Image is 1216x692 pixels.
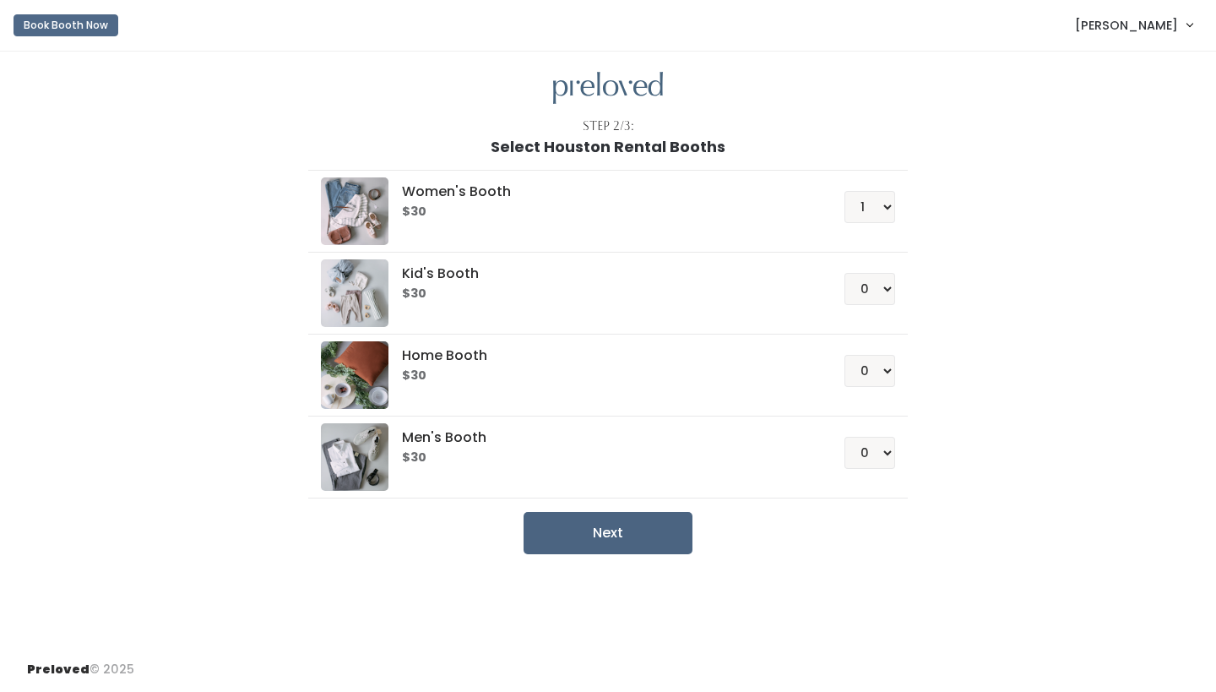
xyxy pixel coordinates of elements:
h5: Women's Booth [402,184,803,199]
h6: $30 [402,205,803,219]
div: © 2025 [27,647,134,678]
button: Next [524,512,692,554]
h1: Select Houston Rental Booths [491,139,725,155]
h5: Kid's Booth [402,266,803,281]
a: Book Booth Now [14,7,118,44]
a: [PERSON_NAME] [1058,7,1209,43]
img: preloved logo [553,72,663,105]
span: [PERSON_NAME] [1075,16,1178,35]
h6: $30 [402,369,803,383]
img: preloved logo [321,177,388,245]
h5: Home Booth [402,348,803,363]
img: preloved logo [321,341,388,409]
h6: $30 [402,287,803,301]
h5: Men's Booth [402,430,803,445]
img: preloved logo [321,423,388,491]
button: Book Booth Now [14,14,118,36]
h6: $30 [402,451,803,465]
div: Step 2/3: [583,117,634,135]
span: Preloved [27,661,90,678]
img: preloved logo [321,259,388,327]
